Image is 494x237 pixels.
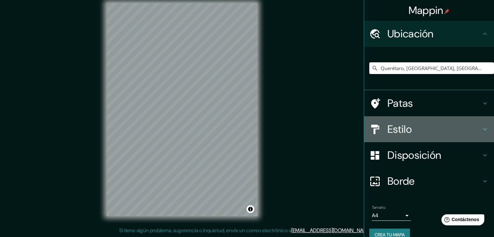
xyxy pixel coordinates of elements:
font: Ubicación [387,27,434,41]
font: Estilo [387,122,412,136]
div: Ubicación [364,21,494,47]
img: pin-icon.png [444,9,450,14]
div: Disposición [364,142,494,168]
div: Borde [364,168,494,194]
font: Patas [387,96,413,110]
font: Borde [387,174,415,188]
input: Elige tu ciudad o zona [369,62,494,74]
font: Si tiene algún problema, sugerencia o inquietud, envíe un correo electrónico a [119,227,291,234]
font: A4 [372,212,378,219]
font: Disposición [387,148,441,162]
font: Tamaño [372,205,385,210]
canvas: Mapa [107,3,258,216]
div: A4 [372,210,411,221]
iframe: Lanzador de widgets de ayuda [436,212,487,230]
div: Estilo [364,116,494,142]
a: [EMAIL_ADDRESS][DOMAIN_NAME] [291,227,372,234]
button: Activar o desactivar atribución [247,205,254,213]
div: Patas [364,90,494,116]
font: Mappin [409,4,443,17]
